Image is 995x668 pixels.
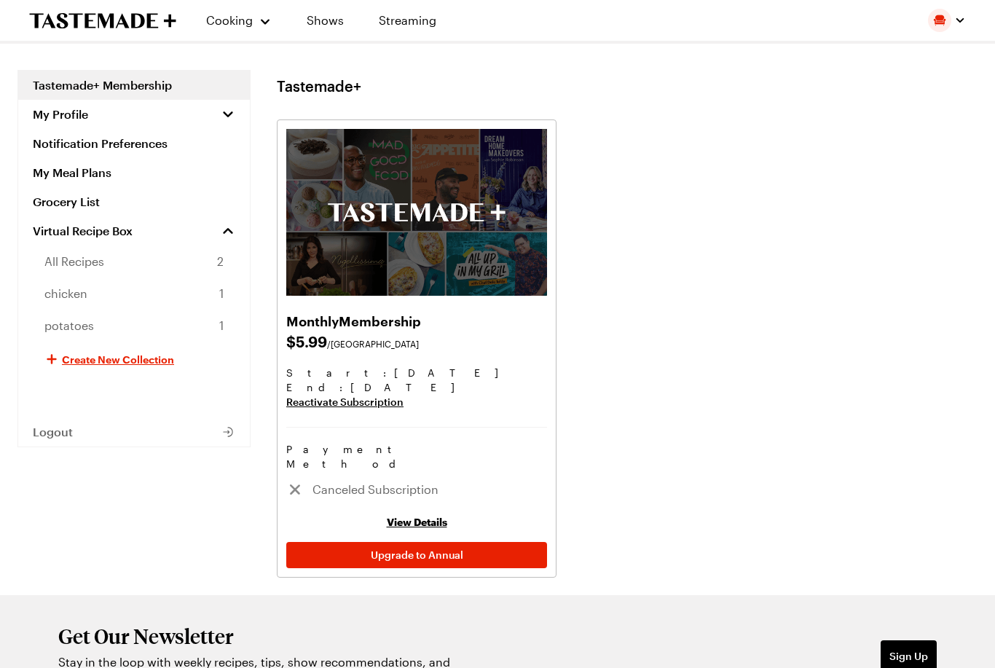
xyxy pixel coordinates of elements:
[889,649,928,664] span: Sign Up
[18,245,250,278] a: All Recipes2
[327,339,419,349] span: /[GEOGRAPHIC_DATA]
[928,9,951,32] img: Profile picture
[286,331,547,351] span: $ 5.99
[286,380,547,395] span: End : [DATE]
[371,548,463,562] span: Upgrade to Annual
[277,77,361,95] h1: Tastemade+
[33,107,88,122] span: My Profile
[286,542,547,568] a: Upgrade to Annual
[387,516,447,528] a: View Details
[286,366,547,380] span: Start: [DATE]
[217,253,224,270] span: 2
[286,442,547,471] h3: Payment Method
[206,13,253,27] span: Cooking
[62,352,174,366] span: Create New Collection
[18,187,250,216] a: Grocery List
[18,158,250,187] a: My Meal Plans
[219,317,224,334] span: 1
[286,395,547,409] a: Reactivate Subscription
[29,12,176,29] a: To Tastemade Home Page
[33,425,73,439] span: Logout
[18,129,250,158] a: Notification Preferences
[18,216,250,245] a: Virtual Recipe Box
[33,224,133,238] span: Virtual Recipe Box
[18,100,250,129] button: My Profile
[286,310,547,331] h2: Monthly Membership
[18,71,250,100] a: Tastemade+ Membership
[18,342,250,377] button: Create New Collection
[205,3,272,38] button: Cooking
[928,9,966,32] button: Profile picture
[44,285,87,302] span: chicken
[58,624,459,648] h2: Get Our Newsletter
[312,481,538,498] span: Canceled Subscription
[18,310,250,342] a: potatoes1
[219,285,224,302] span: 1
[18,278,250,310] a: chicken1
[44,317,94,334] span: potatoes
[18,417,250,447] button: Logout
[44,253,104,270] span: All Recipes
